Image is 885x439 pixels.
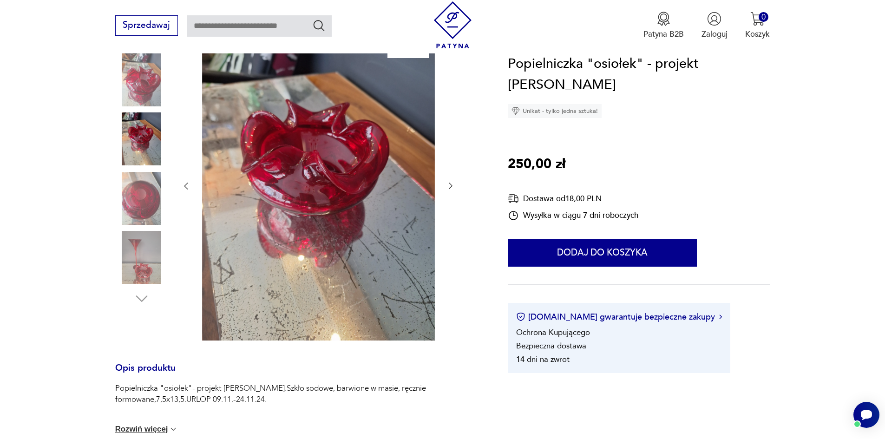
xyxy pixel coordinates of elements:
[516,311,722,323] button: [DOMAIN_NAME] gwarantuje bezpieczne zakupy
[719,315,722,320] img: Ikona strzałki w prawo
[853,402,879,428] iframe: Smartsupp widget button
[115,425,178,434] button: Rozwiń więcej
[707,12,721,26] img: Ikonka użytkownika
[508,53,770,96] h1: Popielniczka "osiołek" - projekt [PERSON_NAME]
[516,327,590,338] li: Ochrona Kupującego
[643,12,684,39] button: Patyna B2B
[508,154,565,175] p: 250,00 zł
[508,210,638,221] div: Wysyłka w ciągu 7 dni roboczych
[656,12,671,26] img: Ikona medalu
[508,193,519,204] img: Ikona dostawy
[202,30,435,341] img: Zdjęcie produktu Popielniczka "osiołek" - projekt Czesław Zuber
[115,53,168,106] img: Zdjęcie produktu Popielniczka "osiołek" - projekt Czesław Zuber
[745,29,770,39] p: Koszyk
[750,12,765,26] img: Ikona koszyka
[429,1,476,48] img: Patyna - sklep z meblami i dekoracjami vintage
[511,107,520,115] img: Ikona diamentu
[701,29,728,39] p: Zaloguj
[169,425,178,434] img: chevron down
[508,104,602,118] div: Unikat - tylko jedna sztuka!
[115,383,481,405] p: Popielniczka "osiołek"- projekt [PERSON_NAME].Szkło sodowe, barwione w masie, ręcznie formowane,7...
[701,12,728,39] button: Zaloguj
[115,15,178,36] button: Sprzedawaj
[643,12,684,39] a: Ikona medaluPatyna B2B
[516,341,586,351] li: Bezpieczna dostawa
[115,365,481,383] h3: Opis produktu
[508,239,697,267] button: Dodaj do koszyka
[115,112,168,165] img: Zdjęcie produktu Popielniczka "osiołek" - projekt Czesław Zuber
[115,22,178,30] a: Sprzedawaj
[516,313,525,322] img: Ikona certyfikatu
[312,19,326,32] button: Szukaj
[643,29,684,39] p: Patyna B2B
[516,354,570,365] li: 14 dni na zwrot
[759,12,768,22] div: 0
[115,172,168,225] img: Zdjęcie produktu Popielniczka "osiołek" - projekt Czesław Zuber
[508,193,638,204] div: Dostawa od 18,00 PLN
[745,12,770,39] button: 0Koszyk
[115,231,168,284] img: Zdjęcie produktu Popielniczka "osiołek" - projekt Czesław Zuber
